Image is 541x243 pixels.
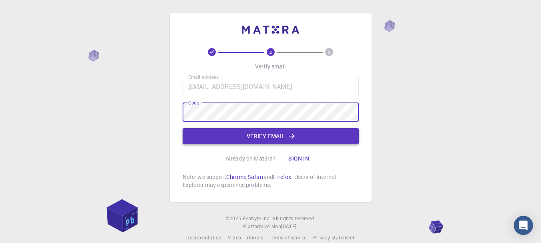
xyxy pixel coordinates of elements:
span: [DATE] . [281,223,298,229]
text: 3 [328,49,330,55]
span: Documentation [186,234,221,241]
p: Verify email [255,62,286,70]
a: Terms of service [269,234,306,242]
a: Exabyte Inc. [243,215,271,223]
span: Privacy statement [313,234,355,241]
label: Code [188,99,199,106]
label: Email address [188,74,219,80]
a: Firefox [273,173,291,181]
button: Sign in [282,151,316,167]
p: Already on Mat3ra? [225,155,276,163]
span: Exabyte Inc. [243,215,271,221]
p: Note: we support , and . Users of Internet Explorer may experience problems. [183,173,359,189]
button: Verify email [183,128,359,144]
a: Chrome [226,173,246,181]
text: 2 [269,49,272,55]
a: Safari [247,173,263,181]
div: Open Intercom Messenger [514,216,533,235]
a: [DATE]. [281,223,298,231]
span: © 2025 [226,215,243,223]
span: Terms of service [269,234,306,241]
a: Documentation [186,234,221,242]
a: Privacy statement [313,234,355,242]
a: Video Tutorials [228,234,263,242]
span: Video Tutorials [228,234,263,241]
span: All rights reserved. [272,215,315,223]
span: Platform version [243,223,281,231]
